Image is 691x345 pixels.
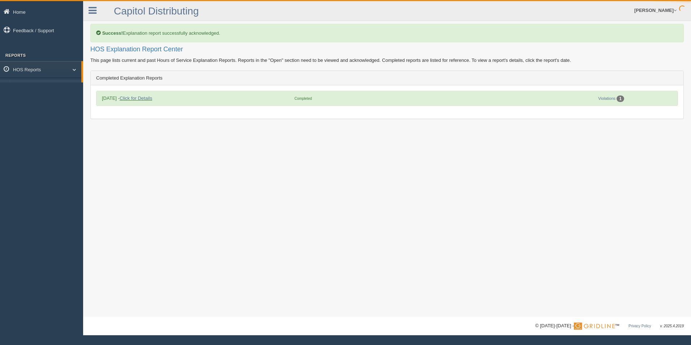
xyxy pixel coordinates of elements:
div: 1 [617,95,624,102]
a: Capitol Distributing [114,5,199,17]
a: HOS Explanation Report Center [13,80,81,93]
a: Privacy Policy [628,324,651,328]
div: [DATE] - [98,95,291,102]
span: v. 2025.4.2019 [660,324,684,328]
a: Click for Details [120,95,152,101]
img: Gridline [574,323,615,330]
span: Completed [295,97,312,101]
div: Completed Explanation Reports [91,71,683,85]
div: © [DATE]-[DATE] - ™ [535,322,684,330]
a: Violations [598,96,615,101]
h2: HOS Explanation Report Center [90,46,684,53]
div: Explanation report successfully acknowledged. [90,24,684,42]
b: Success! [102,30,123,36]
